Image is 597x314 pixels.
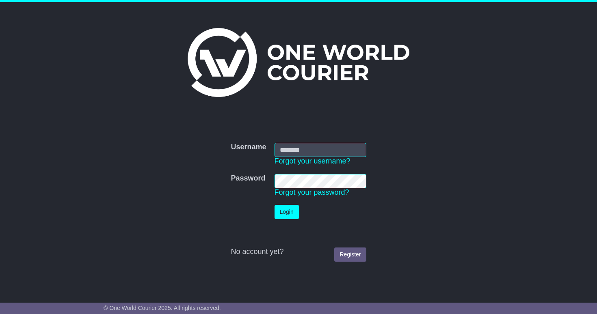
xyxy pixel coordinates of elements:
span: © One World Courier 2025. All rights reserved. [104,305,221,311]
label: Username [231,143,266,152]
button: Login [275,205,299,219]
a: Forgot your password? [275,188,349,196]
label: Password [231,174,265,183]
a: Forgot your username? [275,157,350,165]
img: One World [188,28,409,97]
a: Register [334,247,366,262]
div: No account yet? [231,247,366,256]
